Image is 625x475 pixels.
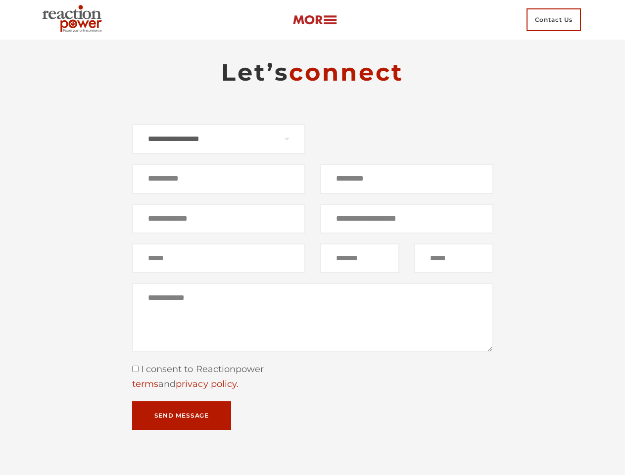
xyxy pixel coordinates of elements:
[132,57,493,87] h2: Let’s
[176,379,239,389] a: privacy policy.
[292,14,337,26] img: more-btn.png
[527,8,581,31] span: Contact Us
[132,401,232,430] button: Send Message
[139,364,264,375] span: I consent to Reactionpower
[154,413,209,419] span: Send Message
[132,377,493,392] div: and
[132,124,493,430] form: Contact form
[132,379,158,389] a: terms
[289,58,404,87] span: connect
[38,2,110,38] img: Executive Branding | Personal Branding Agency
